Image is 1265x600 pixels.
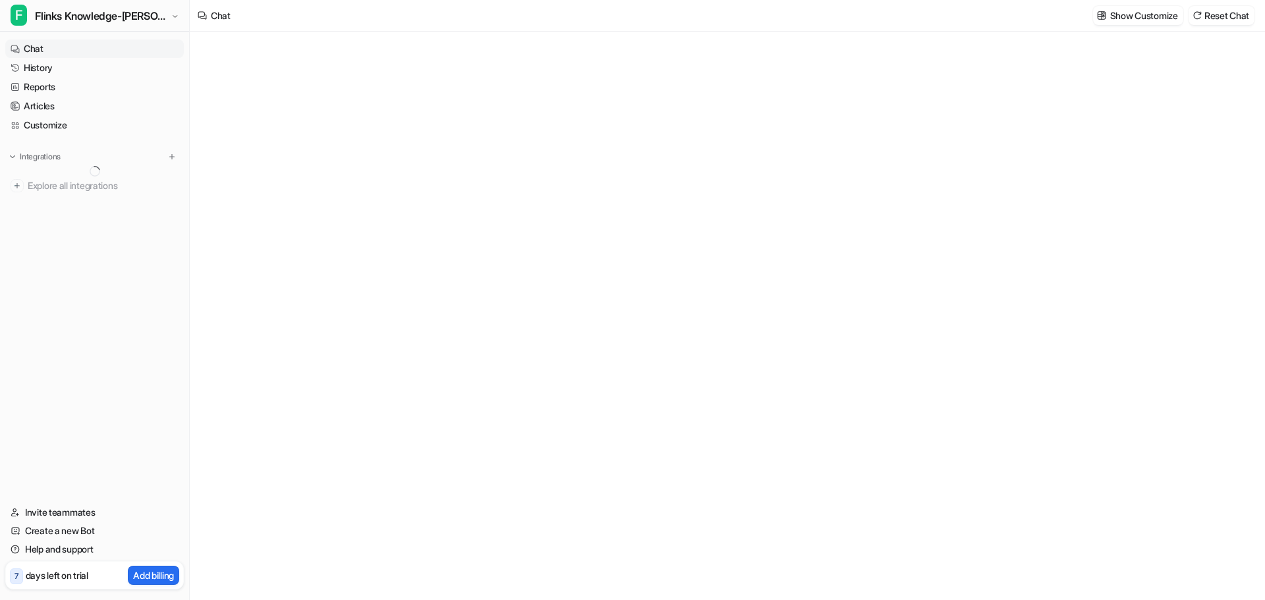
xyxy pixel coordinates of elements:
[5,177,184,195] a: Explore all integrations
[5,540,184,559] a: Help and support
[167,152,177,161] img: menu_add.svg
[211,9,231,22] div: Chat
[128,566,179,585] button: Add billing
[5,522,184,540] a: Create a new Bot
[14,570,18,582] p: 7
[5,503,184,522] a: Invite teammates
[8,152,17,161] img: expand menu
[5,116,184,134] a: Customize
[5,78,184,96] a: Reports
[35,7,168,25] span: Flinks Knowledge-[PERSON_NAME]
[1093,6,1183,25] button: Show Customize
[1110,9,1178,22] p: Show Customize
[26,568,88,582] p: days left on trial
[28,175,179,196] span: Explore all integrations
[1189,6,1254,25] button: Reset Chat
[5,40,184,58] a: Chat
[1097,11,1106,20] img: customize
[133,568,174,582] p: Add billing
[1193,11,1202,20] img: reset
[5,97,184,115] a: Articles
[5,59,184,77] a: History
[5,150,65,163] button: Integrations
[11,5,27,26] span: F
[20,151,61,162] p: Integrations
[11,179,24,192] img: explore all integrations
